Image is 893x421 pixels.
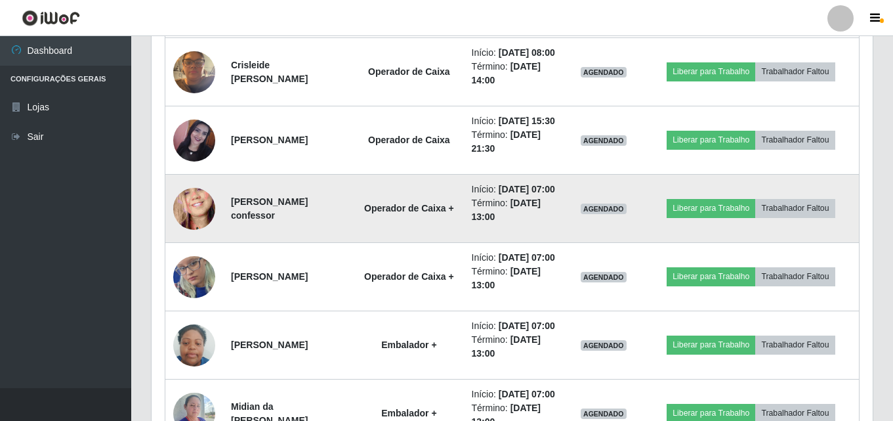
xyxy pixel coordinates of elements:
button: Liberar para Trabalho [667,267,755,286]
span: AGENDADO [581,272,627,282]
time: [DATE] 08:00 [499,47,555,58]
button: Liberar para Trabalho [667,199,755,217]
strong: Operador de Caixa + [364,203,454,213]
img: 1709225632480.jpeg [173,317,215,373]
button: Trabalhador Faltou [755,199,835,217]
li: Início: [472,183,556,196]
li: Término: [472,128,556,156]
img: 1751983105280.jpeg [173,231,215,322]
img: 1752499690681.jpeg [173,120,215,162]
li: Término: [472,60,556,87]
strong: Operador de Caixa [368,135,450,145]
strong: Embalador + [381,340,436,350]
time: [DATE] 15:30 [499,116,555,126]
span: AGENDADO [581,135,627,146]
li: Término: [472,333,556,361]
img: 1650948199907.jpeg [173,163,215,254]
span: AGENDADO [581,340,627,351]
li: Início: [472,114,556,128]
strong: Operador de Caixa + [364,271,454,282]
button: Trabalhador Faltou [755,336,835,354]
li: Início: [472,251,556,265]
button: Liberar para Trabalho [667,131,755,149]
time: [DATE] 07:00 [499,252,555,263]
strong: [PERSON_NAME] confessor [231,196,308,221]
strong: [PERSON_NAME] [231,135,308,145]
strong: Operador de Caixa [368,66,450,77]
strong: [PERSON_NAME] [231,340,308,350]
span: AGENDADO [581,409,627,419]
li: Início: [472,319,556,333]
li: Término: [472,265,556,292]
button: Liberar para Trabalho [667,336,755,354]
span: AGENDADO [581,204,627,214]
li: Início: [472,46,556,60]
strong: Crisleide [PERSON_NAME] [231,60,308,84]
button: Trabalhador Faltou [755,62,835,81]
span: AGENDADO [581,67,627,78]
time: [DATE] 07:00 [499,184,555,194]
img: CoreUI Logo [22,10,80,26]
time: [DATE] 07:00 [499,321,555,331]
strong: [PERSON_NAME] [231,271,308,282]
button: Trabalhador Faltou [755,131,835,149]
li: Início: [472,388,556,401]
button: Liberar para Trabalho [667,62,755,81]
li: Término: [472,196,556,224]
img: 1751716500415.jpeg [173,44,215,100]
time: [DATE] 07:00 [499,389,555,399]
button: Trabalhador Faltou [755,267,835,286]
strong: Embalador + [381,408,436,418]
